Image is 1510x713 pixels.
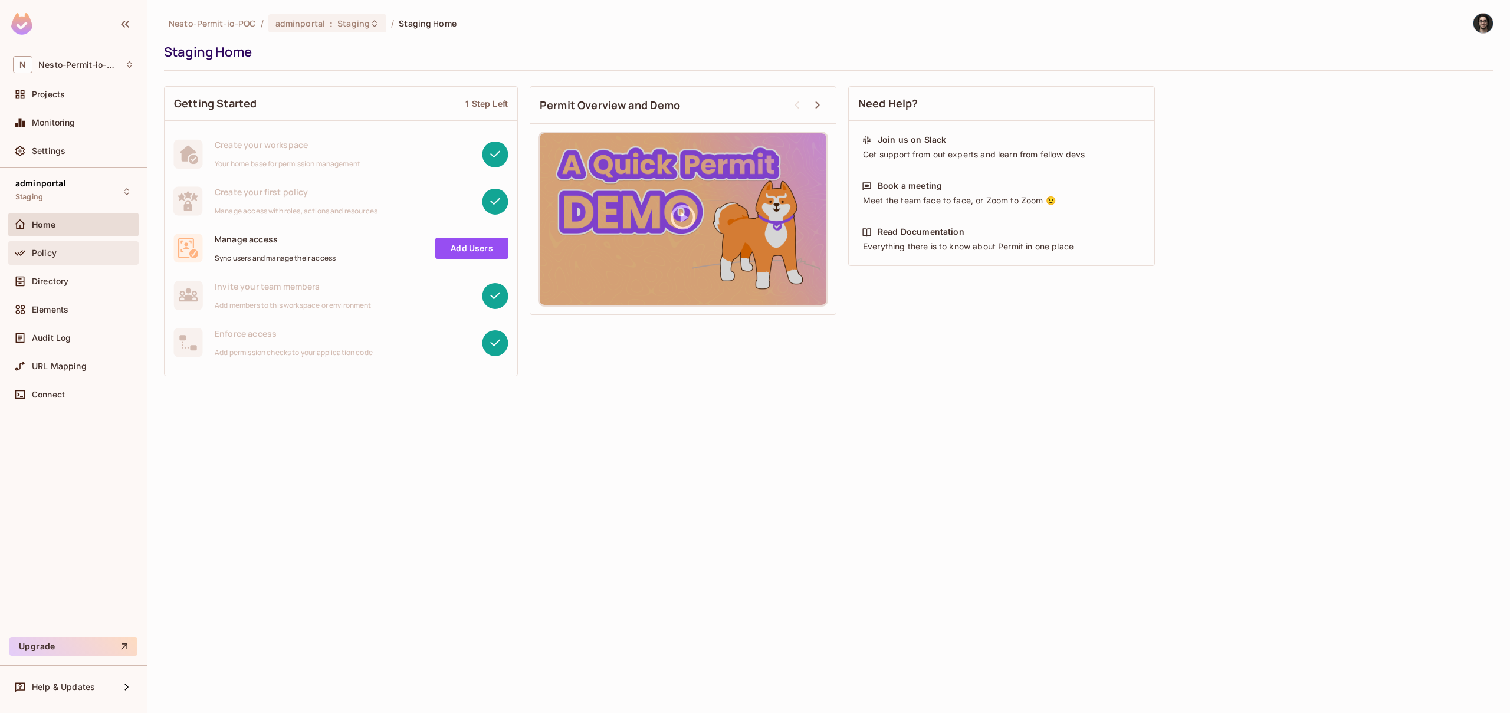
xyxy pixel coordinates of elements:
div: 1 Step Left [465,98,508,109]
span: Getting Started [174,96,257,111]
li: / [261,18,264,29]
span: Add permission checks to your application code [215,348,373,357]
span: Staging [15,192,43,202]
span: Permit Overview and Demo [540,98,681,113]
span: Settings [32,146,65,156]
img: Francis Pion [1473,14,1493,33]
span: Create your workspace [215,139,360,150]
span: Help & Updates [32,682,95,692]
span: Home [32,220,56,229]
span: Projects [32,90,65,99]
div: Get support from out experts and learn from fellow devs [862,149,1141,160]
span: Monitoring [32,118,75,127]
span: Manage access with roles, actions and resources [215,206,377,216]
span: Policy [32,248,57,258]
span: adminportal [275,18,325,29]
div: Meet the team face to face, or Zoom to Zoom 😉 [862,195,1141,206]
span: : [329,19,333,28]
div: Book a meeting [878,180,942,192]
span: Invite your team members [215,281,372,292]
div: Staging Home [164,43,1488,61]
div: Join us on Slack [878,134,946,146]
span: Add members to this workspace or environment [215,301,372,310]
span: the active workspace [169,18,256,29]
span: Staging [337,18,370,29]
span: Manage access [215,234,336,245]
span: Connect [32,390,65,399]
span: Enforce access [215,328,373,339]
span: N [13,56,32,73]
div: Everything there is to know about Permit in one place [862,241,1141,252]
div: Read Documentation [878,226,964,238]
span: Elements [32,305,68,314]
span: Audit Log [32,333,71,343]
span: adminportal [15,179,66,188]
span: Create your first policy [215,186,377,198]
button: Upgrade [9,637,137,656]
span: Staging Home [399,18,457,29]
span: Sync users and manage their access [215,254,336,263]
img: SReyMgAAAABJRU5ErkJggg== [11,13,32,35]
span: Need Help? [858,96,918,111]
span: Workspace: Nesto-Permit-io-POC [38,60,119,70]
span: URL Mapping [32,362,87,371]
a: Add Users [435,238,508,259]
li: / [391,18,394,29]
span: Directory [32,277,68,286]
span: Your home base for permission management [215,159,360,169]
